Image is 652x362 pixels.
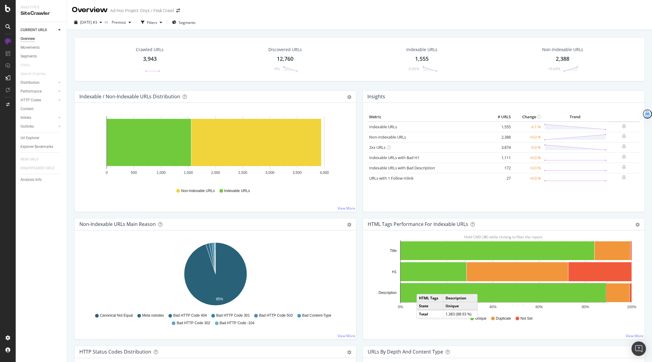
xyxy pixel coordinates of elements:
[542,47,583,53] div: Non-Indexable URLs
[347,95,351,99] div: gear
[488,132,512,142] td: 2,388
[142,313,164,318] span: Meta noindex
[21,97,56,103] a: HTTP Codes
[556,55,569,63] div: 2,388
[21,144,53,150] div: Explorer Bookmarks
[265,171,274,175] text: 3,000
[622,165,626,169] div: bell-plus
[21,80,40,86] div: Distribution
[369,165,435,171] a: Indexable URLs with Bad Description
[157,171,166,175] text: 1,000
[21,53,62,60] a: Segments
[369,155,420,160] a: Indexable URLs with Bad H1
[512,173,542,183] td: +0.0 %
[548,66,560,71] div: +0.04%
[184,171,193,175] text: 1,500
[21,71,52,77] a: Search Engines
[622,175,626,180] div: bell-plus
[21,53,37,60] div: Segments
[292,171,302,175] text: 3,500
[512,163,542,173] td: +0.0 %
[488,122,512,132] td: 1,555
[79,221,156,227] div: Non-Indexable URLs Main Reason
[320,171,329,175] text: 4,000
[79,93,180,99] div: Indexable / Non-Indexable URLs Distribution
[369,134,406,140] a: Non-Indexable URLs
[475,316,487,321] span: Unique
[136,47,164,53] div: Crawled URLs
[390,249,397,253] text: Title
[21,10,62,17] div: SiteCrawler
[21,177,62,183] a: Analysis Info
[21,123,34,130] div: Outlinks
[238,171,247,175] text: 2,500
[488,142,512,152] td: 3,874
[216,297,223,301] text: 95%
[21,27,47,33] div: CURRENT URLS
[21,106,34,112] div: Content
[535,305,543,309] text: 60%
[21,144,62,150] a: Explorer Bookmarks
[21,115,31,121] div: Inlinks
[622,134,626,139] div: bell-plus
[443,294,477,302] td: Description
[337,333,355,338] a: View More
[337,206,355,211] a: View More
[582,305,589,309] text: 80%
[224,188,250,194] span: Indexable URLs
[21,135,39,141] div: Url Explorer
[273,66,280,71] div: -0%
[21,71,46,77] div: Search Engines
[622,154,626,159] div: bell-plus
[104,19,109,24] span: vs
[488,152,512,163] td: 1,111
[302,313,331,318] span: Bad Content-Type
[496,316,511,321] span: Duplicate
[21,177,42,183] div: Analysis Info
[21,88,56,95] a: Performance
[406,47,437,53] div: Indexable URLs
[443,302,477,310] td: Unique
[143,55,157,63] div: 3,943
[109,20,126,25] span: Previous
[21,97,41,103] div: HTTP Codes
[21,5,62,10] div: Analytics
[369,145,385,150] a: 2xx URLs
[367,93,385,101] h4: Insights
[21,156,44,163] a: NEW URLS
[631,341,646,356] div: Open Intercom Messenger
[177,321,210,326] span: Bad HTTP Code 302
[211,171,220,175] text: 2,000
[21,135,62,141] a: Url Explorer
[347,223,351,227] div: gear
[347,350,351,354] div: gear
[110,8,174,14] div: Ad-Hoc Project: Onyx / Fesk Crawl
[259,313,292,318] span: Bad HTTP Code 503
[542,113,608,122] th: Trend
[220,321,254,326] span: Bad HTTP Code -104
[173,313,207,318] span: Bad HTTP Code 404
[181,188,215,194] span: Non-Indexable URLs
[369,124,397,129] a: Indexable URLs
[21,36,62,42] a: Overview
[79,113,352,183] div: A chart.
[489,305,497,309] text: 40%
[79,240,352,310] svg: A chart.
[368,349,443,355] div: URLs by Depth and Content Type
[21,115,56,121] a: Inlinks
[408,66,419,71] div: -0.06%
[109,18,133,27] button: Previous
[21,106,62,112] a: Content
[176,8,180,13] div: arrow-right-arrow-left
[21,44,62,51] a: Movements
[512,132,542,142] td: +0.0 %
[627,305,636,309] text: 100%
[277,55,293,63] div: 12,760
[170,18,198,27] button: Segments
[512,113,542,122] th: Change
[268,47,302,53] div: Discovered URLs
[635,223,640,227] div: gear
[379,291,397,295] text: Description
[368,240,640,310] svg: A chart.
